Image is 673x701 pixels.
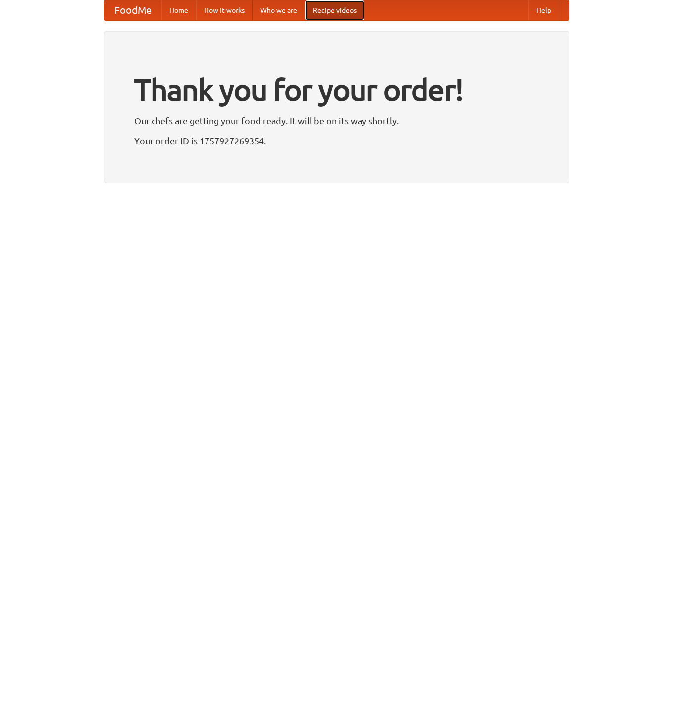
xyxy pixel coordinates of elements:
[134,133,539,148] p: Your order ID is 1757927269354.
[196,0,253,20] a: How it works
[305,0,364,20] a: Recipe videos
[528,0,559,20] a: Help
[161,0,196,20] a: Home
[134,66,539,113] h1: Thank you for your order!
[104,0,161,20] a: FoodMe
[253,0,305,20] a: Who we are
[134,113,539,128] p: Our chefs are getting your food ready. It will be on its way shortly.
